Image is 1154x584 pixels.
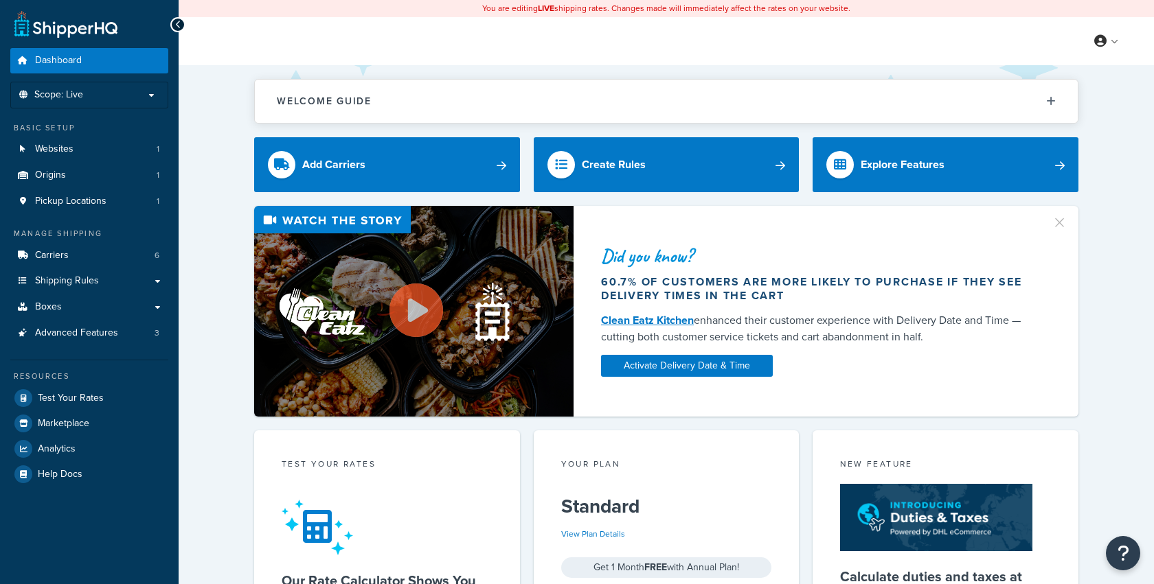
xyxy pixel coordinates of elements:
[534,137,800,192] a: Create Rules
[34,89,83,101] span: Scope: Live
[38,443,76,455] span: Analytics
[601,246,1035,266] div: Did you know?
[35,143,73,155] span: Websites
[10,320,168,346] a: Advanced Features3
[10,228,168,240] div: Manage Shipping
[813,137,1078,192] a: Explore Features
[10,189,168,214] a: Pickup Locations1
[561,495,772,517] h5: Standard
[582,155,646,174] div: Create Rules
[282,458,493,474] div: Test your rates
[10,371,168,382] div: Resources
[35,170,66,181] span: Origins
[10,163,168,188] a: Origins1
[10,462,168,487] a: Help Docs
[10,243,168,268] li: Carriers
[10,163,168,188] li: Origins
[254,137,520,192] a: Add Carriers
[10,386,168,410] a: Test Your Rates
[10,48,168,73] a: Dashboard
[840,458,1051,474] div: New Feature
[255,80,1078,123] button: Welcome Guide
[35,196,106,207] span: Pickup Locations
[644,560,667,574] strong: FREE
[35,327,118,339] span: Advanced Features
[277,96,372,106] h2: Welcome Guide
[10,320,168,346] li: Advanced Features
[10,294,168,320] a: Boxes
[155,250,159,261] span: 6
[601,312,694,328] a: Clean Eatz Kitchen
[10,122,168,134] div: Basic Setup
[157,196,159,207] span: 1
[10,137,168,162] a: Websites1
[10,243,168,268] a: Carriers6
[35,275,99,287] span: Shipping Rules
[157,143,159,155] span: 1
[561,458,772,474] div: Your Plan
[38,418,89,430] span: Marketplace
[10,137,168,162] li: Websites
[157,170,159,181] span: 1
[10,189,168,214] li: Pickup Locations
[10,268,168,294] a: Shipping Rules
[35,301,62,313] span: Boxes
[302,155,365,174] div: Add Carriers
[561,528,625,540] a: View Plan Details
[601,275,1035,303] div: 60.7% of customers are more likely to purchase if they see delivery times in the cart
[38,393,104,404] span: Test Your Rates
[155,327,159,339] span: 3
[561,557,772,578] div: Get 1 Month with Annual Plan!
[254,206,574,417] img: Video thumbnail
[1106,536,1140,570] button: Open Resource Center
[35,55,82,67] span: Dashboard
[35,250,69,261] span: Carriers
[861,155,944,174] div: Explore Features
[10,411,168,436] a: Marketplace
[10,436,168,461] a: Analytics
[601,312,1035,345] div: enhanced their customer experience with Delivery Date and Time — cutting both customer service ti...
[538,2,554,14] b: LIVE
[38,469,82,480] span: Help Docs
[601,355,773,377] a: Activate Delivery Date & Time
